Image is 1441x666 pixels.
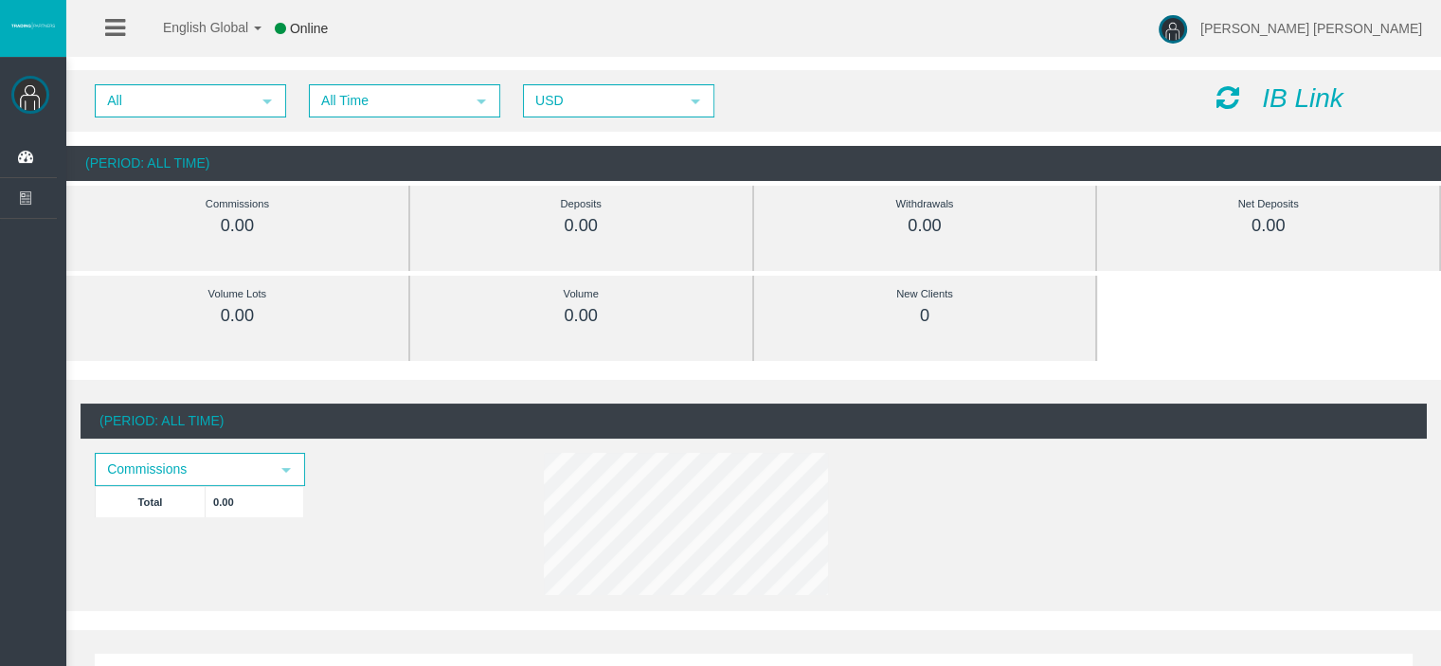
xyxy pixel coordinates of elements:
span: Online [290,21,328,36]
i: IB Link [1262,83,1343,113]
span: [PERSON_NAME] [PERSON_NAME] [1200,21,1422,36]
span: select [260,94,275,109]
div: Withdrawals [797,193,1054,215]
div: 0.00 [797,215,1054,237]
img: logo.svg [9,22,57,29]
div: 0.00 [453,215,710,237]
div: 0 [797,305,1054,327]
div: Net Deposits [1140,193,1396,215]
td: Total [96,486,206,517]
i: Reload Dashboard [1216,84,1239,111]
div: Commissions [109,193,366,215]
div: 0.00 [453,305,710,327]
div: (Period: All Time) [81,404,1427,439]
span: select [474,94,489,109]
div: 0.00 [1140,215,1396,237]
div: Volume Lots [109,283,366,305]
div: 0.00 [109,305,366,327]
span: select [688,94,703,109]
div: Deposits [453,193,710,215]
span: English Global [138,20,248,35]
span: USD [525,86,678,116]
div: (Period: All Time) [66,146,1441,181]
img: user-image [1159,15,1187,44]
span: All Time [311,86,464,116]
span: All [97,86,250,116]
div: Volume [453,283,710,305]
td: 0.00 [206,486,304,517]
div: 0.00 [109,215,366,237]
div: New Clients [797,283,1054,305]
span: select [279,462,294,477]
span: Commissions [97,455,269,484]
